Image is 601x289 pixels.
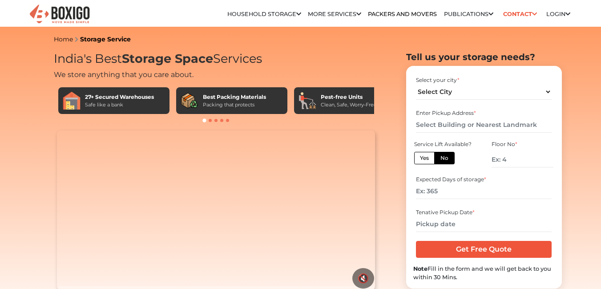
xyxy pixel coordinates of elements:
[181,92,198,110] img: Best Packing Materials
[54,52,379,66] h1: India's Best Services
[492,140,553,148] div: Floor No
[414,140,476,148] div: Service Lift Available?
[352,268,374,289] button: 🔇
[492,152,553,167] input: Ex: 4
[416,216,552,232] input: Pickup date
[85,101,154,109] div: Safe like a bank
[308,11,361,17] a: More services
[203,93,266,101] div: Best Packing Materials
[227,11,301,17] a: Household Storage
[416,76,552,84] div: Select your city
[416,183,552,199] input: Ex: 365
[413,265,428,272] b: Note
[414,152,435,164] label: Yes
[321,93,377,101] div: Pest-free Units
[546,11,570,17] a: Login
[85,93,154,101] div: 27+ Secured Warehouses
[80,35,131,43] a: Storage Service
[203,101,266,109] div: Packing that protects
[321,101,377,109] div: Clean, Safe, Worry-Free
[298,92,316,110] img: Pest-free Units
[434,152,455,164] label: No
[54,35,73,43] a: Home
[416,117,552,133] input: Select Building or Nearest Landmark
[500,7,540,21] a: Contact
[122,51,213,66] span: Storage Space
[413,265,555,281] div: Fill in the form and we will get back to you within 30 Mins.
[54,70,194,79] span: We store anything that you care about.
[416,208,552,216] div: Tenative Pickup Date
[406,52,562,62] h2: Tell us your storage needs?
[416,175,552,183] div: Expected Days of storage
[63,92,81,110] img: 27+ Secured Warehouses
[444,11,493,17] a: Publications
[416,241,552,258] input: Get Free Quote
[368,11,437,17] a: Packers and Movers
[416,109,552,117] div: Enter Pickup Address
[28,4,91,25] img: Boxigo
